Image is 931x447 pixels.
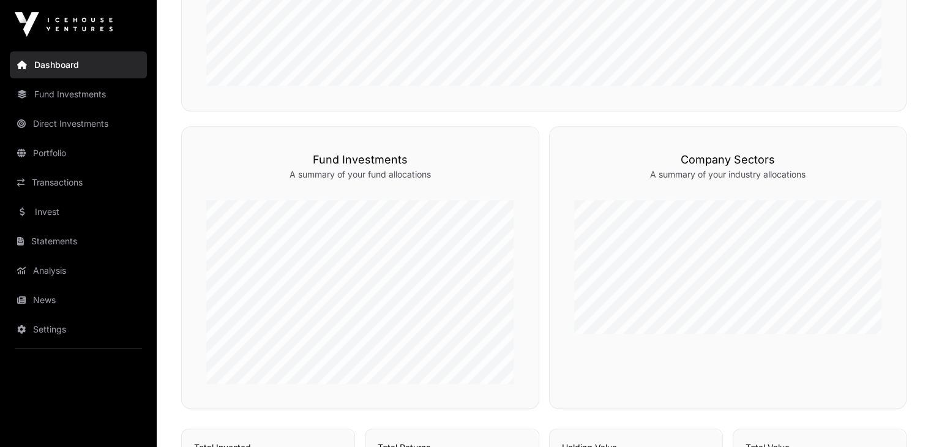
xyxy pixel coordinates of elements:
img: Icehouse Ventures Logo [15,12,113,37]
a: Settings [10,316,147,343]
a: News [10,287,147,314]
a: Direct Investments [10,110,147,137]
a: Statements [10,228,147,255]
h3: Fund Investments [206,151,514,168]
a: Transactions [10,169,147,196]
a: Invest [10,198,147,225]
h3: Company Sectors [574,151,882,168]
p: A summary of your industry allocations [574,168,882,181]
a: Dashboard [10,51,147,78]
a: Portfolio [10,140,147,167]
p: A summary of your fund allocations [206,168,514,181]
a: Fund Investments [10,81,147,108]
iframe: Chat Widget [870,388,931,447]
a: Analysis [10,257,147,284]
